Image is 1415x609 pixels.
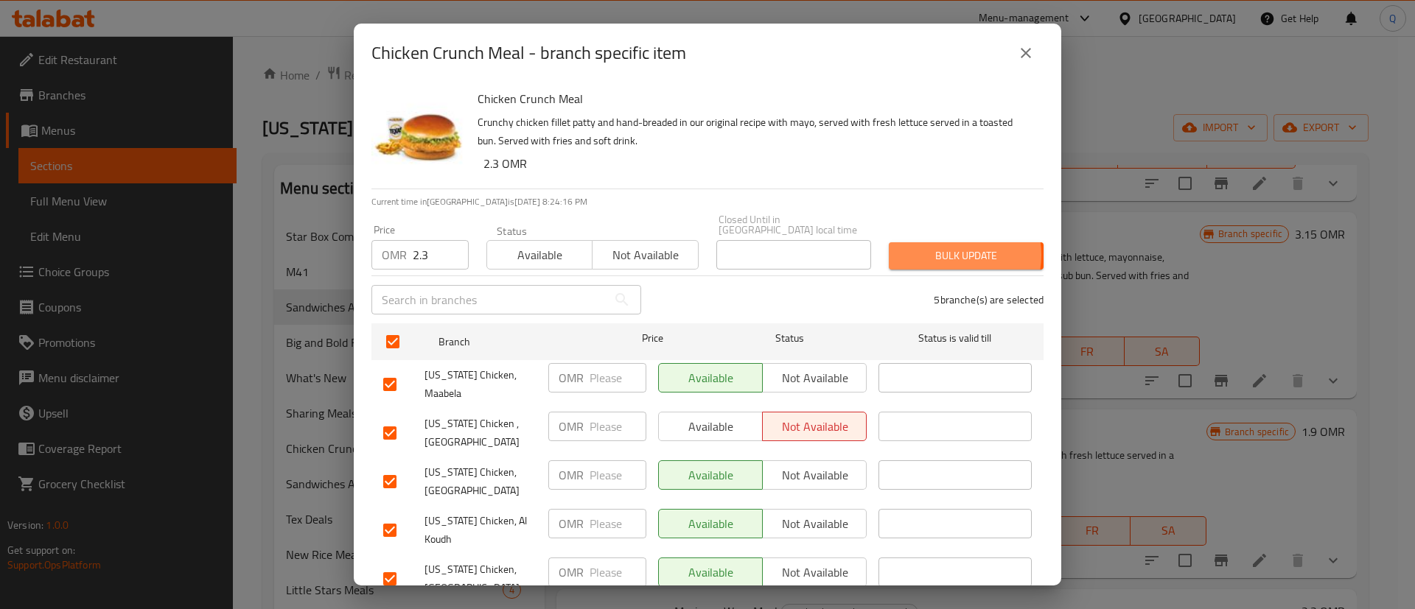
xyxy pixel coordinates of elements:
[382,246,407,264] p: OMR
[658,509,763,538] button: Available
[901,247,1032,265] span: Bulk update
[424,512,537,549] span: [US_STATE] Chicken, Al Koudh
[762,557,867,587] button: Not available
[483,153,1032,174] h6: 2.3 OMR
[493,244,587,266] span: Available
[413,240,469,270] input: Please enter price
[371,285,607,314] input: Search in branches
[658,363,763,392] button: Available
[559,369,584,387] p: OMR
[762,412,867,441] button: Not available
[598,244,692,266] span: Not available
[486,240,593,270] button: Available
[769,416,861,437] span: Not available
[769,465,861,486] span: Not available
[424,463,537,500] span: [US_STATE] Chicken, [GEOGRAPHIC_DATA]
[713,329,867,348] span: Status
[424,415,537,451] span: [US_STATE] Chicken , [GEOGRAPHIC_DATA]
[590,363,646,392] input: Please enter price
[1008,35,1044,71] button: close
[478,88,1032,109] h6: Chicken Crunch Meal
[424,560,537,597] span: [US_STATE] Chicken, [GEOGRAPHIC_DATA]
[590,509,646,538] input: Please enter price
[769,367,861,389] span: Not available
[878,329,1032,348] span: Status is valid till
[762,460,867,490] button: Not available
[559,466,584,484] p: OMR
[371,41,686,65] h2: Chicken Crunch Meal - branch specific item
[762,363,867,392] button: Not available
[658,412,763,441] button: Available
[590,557,646,587] input: Please enter price
[665,513,757,535] span: Available
[769,513,861,535] span: Not available
[592,240,698,270] button: Not available
[439,333,592,351] span: Branch
[559,563,584,581] p: OMR
[762,509,867,538] button: Not available
[371,88,466,183] img: Chicken Crunch Meal
[559,418,584,435] p: OMR
[590,460,646,490] input: Please enter price
[665,465,757,486] span: Available
[889,242,1044,270] button: Bulk update
[424,366,537,403] span: [US_STATE] Chicken, Maabela
[559,515,584,532] p: OMR
[665,367,757,389] span: Available
[478,113,1032,150] p: Crunchy chicken fillet patty and hand-breaded in our original recipe with mayo, served with fresh...
[665,416,757,437] span: Available
[658,557,763,587] button: Available
[604,329,702,348] span: Price
[665,562,757,583] span: Available
[658,460,763,490] button: Available
[371,195,1044,208] p: Current time in [GEOGRAPHIC_DATA] is [DATE] 8:24:16 PM
[590,412,646,441] input: Please enter price
[934,292,1044,307] p: 5 branche(s) are selected
[769,562,861,583] span: Not available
